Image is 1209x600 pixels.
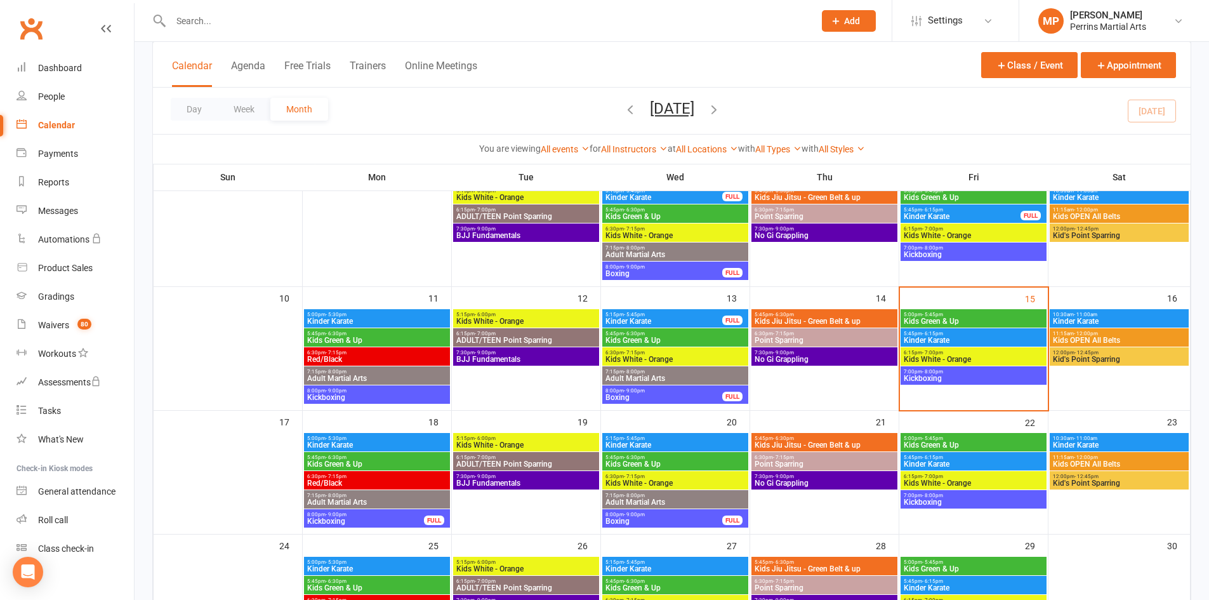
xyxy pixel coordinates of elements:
[17,168,134,197] a: Reports
[727,287,750,308] div: 13
[307,369,447,375] span: 7:15pm
[802,143,819,154] strong: with
[605,226,746,232] span: 6:30pm
[307,331,447,337] span: 5:45pm
[456,312,597,317] span: 5:15pm
[754,232,895,239] span: No Gi Grappling
[903,455,1044,460] span: 5:45pm
[624,436,645,441] span: - 5:45pm
[754,479,895,487] span: No Gi Grappling
[590,143,601,154] strong: for
[231,60,265,87] button: Agenda
[1048,164,1191,190] th: Sat
[922,436,943,441] span: - 5:45pm
[307,498,447,506] span: Adult Martial Arts
[307,388,447,394] span: 8:00pm
[307,474,447,479] span: 6:30pm
[605,213,746,220] span: Kids Green & Up
[605,375,746,382] span: Adult Martial Arts
[1052,226,1186,232] span: 12:00pm
[17,225,134,254] a: Automations
[307,512,425,517] span: 8:00pm
[38,320,69,330] div: Waivers
[38,177,69,187] div: Reports
[605,207,746,213] span: 5:45pm
[605,388,723,394] span: 8:00pm
[1074,188,1097,194] span: - 11:00am
[922,474,943,479] span: - 7:00pm
[922,207,943,213] span: - 6:15pm
[754,559,895,565] span: 5:45pm
[876,535,899,556] div: 28
[17,197,134,225] a: Messages
[218,98,270,121] button: Week
[326,559,347,565] span: - 5:30pm
[899,164,1048,190] th: Fri
[755,144,802,154] a: All Types
[167,12,805,30] input: Search...
[754,213,895,220] span: Point Sparring
[601,164,750,190] th: Wed
[903,356,1044,363] span: Kids White - Orange
[624,331,645,337] span: - 6:30pm
[307,356,447,363] span: Red/Black
[624,559,645,565] span: - 5:45pm
[428,535,451,556] div: 25
[754,441,895,449] span: Kids Jiu Jitsu - Green Belt & up
[754,474,895,479] span: 7:30pm
[903,460,1044,468] span: Kinder Karate
[475,331,496,337] span: - 7:00pm
[773,207,794,213] span: - 7:15pm
[307,375,447,382] span: Adult Martial Arts
[1052,213,1186,220] span: Kids OPEN All Belts
[903,251,1044,258] span: Kickboxing
[456,455,597,460] span: 6:15pm
[452,164,601,190] th: Tue
[754,455,895,460] span: 6:30pm
[738,143,755,154] strong: with
[38,543,94,554] div: Class check-in
[605,188,723,194] span: 5:15pm
[624,474,645,479] span: - 7:15pm
[727,535,750,556] div: 27
[773,331,794,337] span: - 7:15pm
[456,441,597,449] span: Kids White - Orange
[326,493,347,498] span: - 8:00pm
[279,411,302,432] div: 17
[307,441,447,449] span: Kinder Karate
[424,516,444,525] div: FULL
[876,411,899,432] div: 21
[1074,436,1097,441] span: - 11:00am
[605,436,746,441] span: 5:15pm
[822,10,876,32] button: Add
[1052,207,1186,213] span: 11:15am
[1025,411,1048,432] div: 22
[819,144,865,154] a: All Styles
[903,479,1044,487] span: Kids White - Orange
[326,350,347,356] span: - 7:15pm
[876,287,899,308] div: 14
[77,319,91,330] span: 80
[326,369,347,375] span: - 8:00pm
[754,356,895,363] span: No Gi Grappling
[1074,207,1098,213] span: - 12:00pm
[1021,211,1041,220] div: FULL
[922,188,943,194] span: - 5:45pm
[17,477,134,506] a: General attendance kiosk mode
[456,337,597,344] span: ADULT/TEEN Point Sparring
[903,232,1044,239] span: Kids White - Orange
[1052,337,1186,344] span: Kids OPEN All Belts
[456,232,597,239] span: BJJ Fundamentals
[1070,21,1146,32] div: Perrins Martial Arts
[38,515,68,525] div: Roll call
[928,6,963,35] span: Settings
[1052,317,1186,325] span: Kinder Karate
[903,337,1044,344] span: Kinder Karate
[456,317,597,325] span: Kids White - Orange
[922,226,943,232] span: - 7:00pm
[981,52,1078,78] button: Class / Event
[1025,535,1048,556] div: 29
[456,356,597,363] span: BJJ Fundamentals
[38,91,65,102] div: People
[754,337,895,344] span: Point Sparring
